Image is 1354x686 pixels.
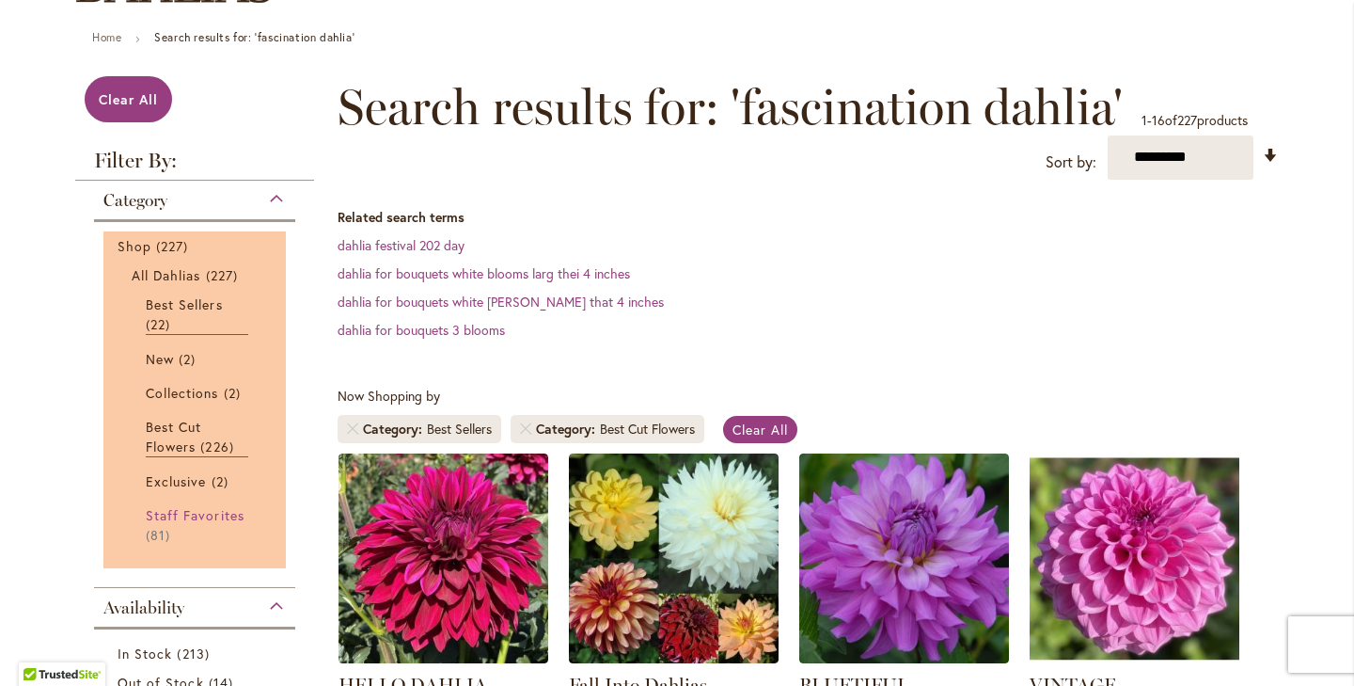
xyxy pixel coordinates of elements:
iframe: Launch Accessibility Center [14,619,67,672]
span: Category [536,420,600,439]
span: 2 [212,471,233,491]
label: Sort by: [1046,145,1096,180]
img: Fall Into Dahlias Collection [569,454,779,663]
span: Clear All [99,90,158,108]
span: 81 [146,525,175,545]
span: 1 [1141,111,1147,129]
a: Hello Dahlia [338,649,548,667]
strong: Search results for: 'fascination dahlia' [154,30,354,44]
a: Best Cut Flowers [146,417,248,457]
a: Remove Category Best Sellers [347,423,358,435]
a: Bluetiful [799,649,1009,667]
span: Shop [118,237,151,255]
span: Search results for: 'fascination dahlia' [338,79,1123,136]
span: Best Sellers [146,295,223,313]
span: New [146,350,174,368]
a: dahlia for bouquets white blooms larg thei 4 inches [338,264,630,282]
span: All Dahlias [132,266,201,284]
a: Clear All [85,76,172,122]
p: - of products [1141,105,1248,136]
a: Home [92,30,121,44]
a: Shop [118,236,276,256]
a: Best Sellers [146,295,248,335]
a: New [146,349,248,369]
span: Availability [103,598,184,618]
span: 227 [206,265,243,285]
span: 16 [1152,111,1165,129]
span: Category [363,420,427,439]
dt: Related search terms [338,208,1279,227]
strong: Filter By: [75,151,314,181]
span: Now Shopping by [338,387,440,405]
a: Remove Category Best Cut Flowers [520,423,531,435]
a: Fall Into Dahlias Collection [569,649,779,667]
a: Clear All [723,416,797,443]
a: Exclusive [146,471,248,491]
div: Best Cut Flowers [600,420,695,439]
span: In Stock [118,645,172,662]
span: 226 [200,437,238,456]
a: VINTAGE [1030,649,1239,667]
span: 227 [156,236,193,256]
a: In Stock 213 [118,644,276,663]
span: 227 [1177,111,1197,129]
span: Collections [146,384,219,402]
a: Collections [146,383,248,403]
span: Exclusive [146,472,206,490]
span: Clear All [732,421,788,439]
span: Best Cut Flowers [146,418,201,455]
span: Staff Favorites [146,506,244,524]
div: Best Sellers [427,420,492,439]
img: Hello Dahlia [338,454,548,663]
img: VINTAGE [1030,454,1239,663]
a: dahlia for bouquets 3 blooms [338,321,505,339]
span: 2 [179,349,200,369]
a: All Dahlias [132,265,262,285]
a: dahlia festival 202 day [338,236,464,254]
a: dahlia for bouquets white [PERSON_NAME] that 4 inches [338,293,664,311]
span: Category [103,190,167,211]
span: 2 [224,383,245,403]
span: 213 [177,644,213,663]
a: Staff Favorites [146,505,248,545]
img: Bluetiful [799,454,1009,663]
span: 22 [146,314,175,334]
